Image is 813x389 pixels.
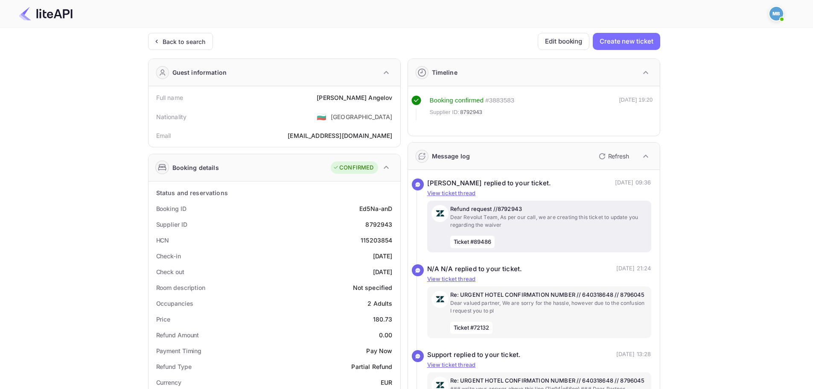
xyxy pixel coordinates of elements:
[373,252,393,260] div: [DATE]
[608,152,629,161] p: Refresh
[593,33,660,50] button: Create new ticket
[381,378,392,387] div: EUR
[156,299,193,308] div: Occupancies
[432,152,470,161] div: Message log
[427,264,522,274] div: N/A N/A replied to your ticket.
[333,164,373,172] div: CONFIRMED
[450,236,495,249] span: Ticket #89486
[156,378,181,387] div: Currency
[769,7,783,20] img: Mohcine Belkhir
[156,188,228,197] div: Status and reservations
[288,131,392,140] div: [EMAIL_ADDRESS][DOMAIN_NAME]
[156,346,202,355] div: Payment Timing
[331,112,393,121] div: [GEOGRAPHIC_DATA]
[427,178,551,188] div: [PERSON_NAME] replied to your ticket.
[156,112,187,121] div: Nationality
[156,267,184,276] div: Check out
[616,350,651,360] p: [DATE] 13:28
[366,346,392,355] div: Pay Now
[430,108,460,117] span: Supplier ID:
[615,178,651,188] p: [DATE] 09:36
[450,322,493,334] span: Ticket #72132
[361,236,392,245] div: 115203854
[156,283,205,292] div: Room description
[616,264,651,274] p: [DATE] 21:24
[156,220,187,229] div: Supplier ID
[172,163,219,172] div: Booking details
[431,291,449,308] img: AwvSTEc2VUhQAAAAAElFTkSuQmCC
[450,377,647,385] p: Re: URGENT HOTEL CONFIRMATION NUMBER // 640318648 // 8796045
[156,236,169,245] div: HCN
[538,33,589,50] button: Edit booking
[156,252,181,260] div: Check-in
[156,362,192,371] div: Refund Type
[156,93,183,102] div: Full name
[156,331,199,339] div: Refund Amount
[172,68,227,77] div: Guest information
[351,362,392,371] div: Partial Refund
[450,205,647,214] p: Refund request //8792943
[365,220,392,229] div: 8792943
[460,108,482,117] span: 8792943
[450,214,647,229] p: Dear Revolut Team, As per our call, we are creating this ticket to update you regarding the waiver
[427,189,651,198] p: View ticket thread
[19,7,73,20] img: LiteAPI Logo
[156,131,171,140] div: Email
[430,96,484,105] div: Booking confirmed
[450,299,647,315] p: Dear valued partner, We are sorry for the hassle, however due to the confusion I request you to pl
[427,275,651,284] p: View ticket thread
[367,299,392,308] div: 2 Adults
[431,205,449,222] img: AwvSTEc2VUhQAAAAAElFTkSuQmCC
[379,331,393,339] div: 0.00
[163,37,206,46] div: Back to search
[432,68,457,77] div: Timeline
[594,149,632,163] button: Refresh
[427,361,651,369] p: View ticket thread
[156,204,186,213] div: Booking ID
[353,283,393,292] div: Not specified
[359,204,392,213] div: Ed5Na-anD
[317,109,326,124] span: United States
[485,96,514,105] div: # 3883583
[450,291,647,299] p: Re: URGENT HOTEL CONFIRMATION NUMBER // 640318648 // 8796045
[619,96,653,120] div: [DATE] 19:20
[373,267,393,276] div: [DATE]
[156,315,171,324] div: Price
[427,350,521,360] div: Support replied to your ticket.
[317,93,392,102] div: [PERSON_NAME] Angelov
[373,315,393,324] div: 180.73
